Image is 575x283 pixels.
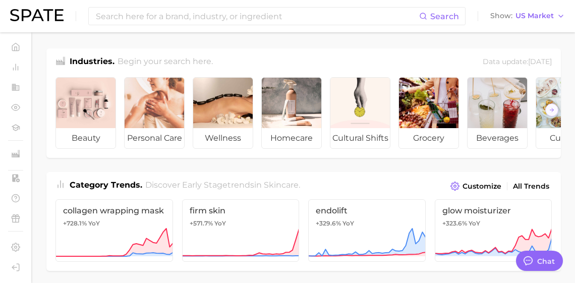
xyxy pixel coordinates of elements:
span: YoY [88,219,100,228]
span: +571.7% [190,219,213,227]
span: cultural shifts [330,128,390,148]
span: grocery [399,128,458,148]
span: collagen wrapping mask [63,206,165,215]
span: wellness [193,128,253,148]
span: Customize [463,182,501,191]
span: firm skin [190,206,292,215]
span: personal care [125,128,184,148]
span: Category Trends . [70,180,142,190]
button: Customize [448,179,504,193]
a: wellness [193,77,253,149]
a: firm skin+571.7% YoY [182,199,300,262]
img: SPATE [10,9,64,21]
span: Show [490,13,512,19]
input: Search here for a brand, industry, or ingredient [95,8,419,25]
button: ShowUS Market [488,10,567,23]
h1: Industries. [70,55,114,69]
a: homecare [261,77,322,149]
a: endolift+329.6% YoY [308,199,426,262]
a: beverages [467,77,528,149]
span: beverages [468,128,527,148]
span: YoY [342,219,354,228]
div: Data update: [DATE] [483,55,552,69]
a: beauty [55,77,116,149]
span: homecare [262,128,321,148]
span: YoY [214,219,226,228]
span: +323.6% [442,219,467,227]
a: personal care [124,77,185,149]
span: skincare [264,180,299,190]
h2: Begin your search here. [118,55,213,69]
span: glow moisturizer [442,206,545,215]
a: grocery [398,77,459,149]
span: All Trends [513,182,549,191]
span: Discover Early Stage trends in . [145,180,300,190]
a: All Trends [510,180,552,193]
span: +728.1% [63,219,87,227]
button: Scroll Right [545,103,558,117]
span: YoY [469,219,480,228]
span: beauty [56,128,116,148]
a: cultural shifts [330,77,390,149]
span: Search [430,12,459,21]
a: glow moisturizer+323.6% YoY [435,199,552,262]
a: Log out. Currently logged in with e-mail doyeon@spate.nyc. [8,260,23,275]
span: +329.6% [316,219,341,227]
span: US Market [515,13,554,19]
span: endolift [316,206,418,215]
a: collagen wrapping mask+728.1% YoY [55,199,173,262]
